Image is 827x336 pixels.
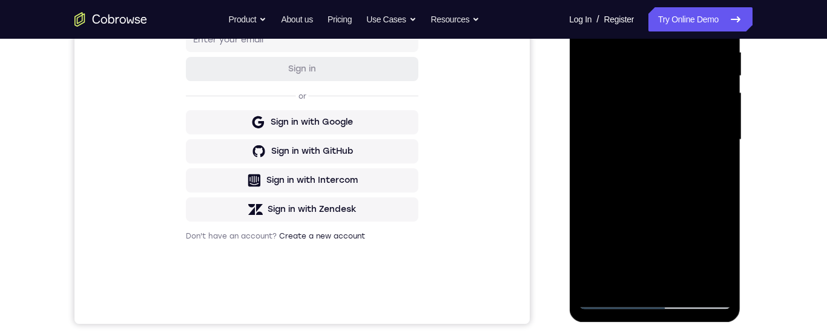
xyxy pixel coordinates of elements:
[111,192,344,216] button: Sign in with Google
[192,256,283,268] div: Sign in with Intercom
[111,139,344,163] button: Sign in
[111,221,344,245] button: Sign in with GitHub
[205,314,291,322] a: Create a new account
[119,116,337,128] input: Enter your email
[111,279,344,303] button: Sign in with Zendesk
[431,7,480,31] button: Resources
[111,250,344,274] button: Sign in with Intercom
[281,7,312,31] a: About us
[604,7,634,31] a: Register
[222,173,234,183] p: or
[111,83,344,100] h1: Sign in to your account
[569,7,591,31] a: Log In
[596,12,599,27] span: /
[111,313,344,323] p: Don't have an account?
[74,12,147,27] a: Go to the home page
[229,7,267,31] button: Product
[196,198,278,210] div: Sign in with Google
[193,285,282,297] div: Sign in with Zendesk
[197,227,278,239] div: Sign in with GitHub
[328,7,352,31] a: Pricing
[366,7,416,31] button: Use Cases
[648,7,753,31] a: Try Online Demo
